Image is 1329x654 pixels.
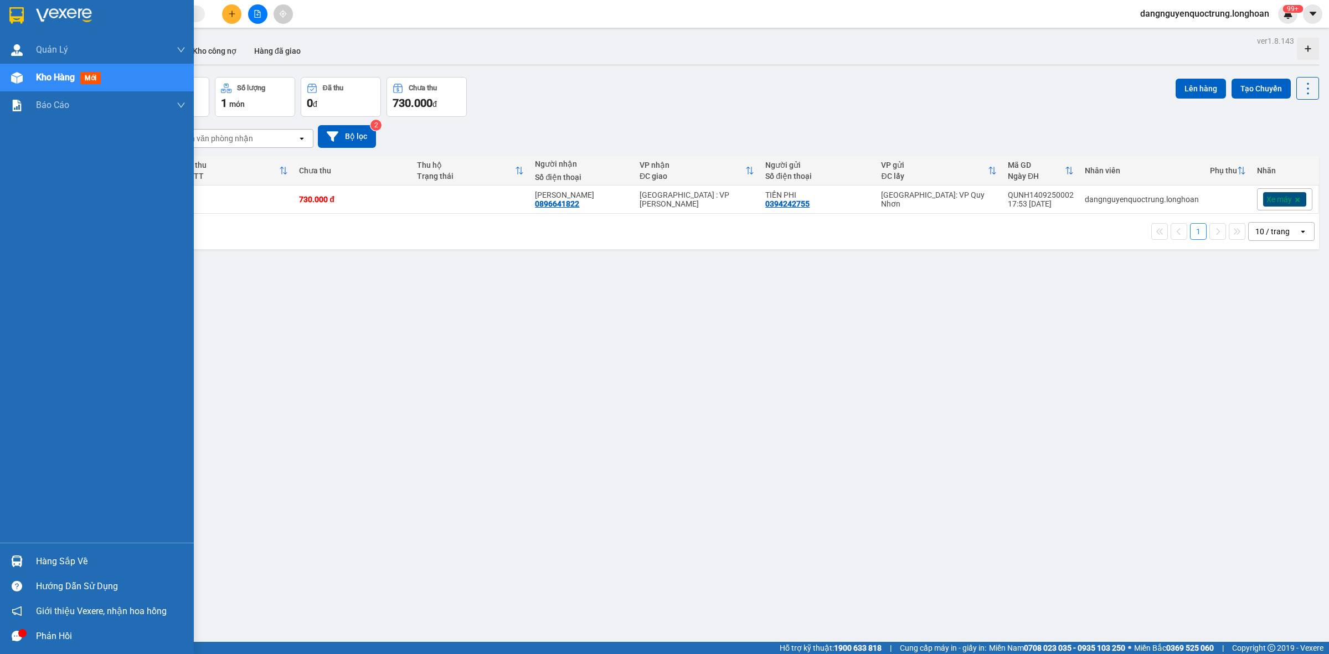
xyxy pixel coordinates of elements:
[183,161,279,169] div: Đã thu
[307,96,313,110] span: 0
[1166,643,1214,652] strong: 0369 525 060
[1204,156,1251,186] th: Toggle SortBy
[1297,38,1319,60] div: Tạo kho hàng mới
[11,555,23,567] img: warehouse-icon
[299,195,406,204] div: 730.000 đ
[1283,9,1293,19] img: icon-new-feature
[1008,190,1074,199] div: QUNH1409250002
[765,199,810,208] div: 0394242755
[875,156,1002,186] th: Toggle SortBy
[834,643,882,652] strong: 1900 633 818
[1176,79,1226,99] button: Lên hàng
[36,98,69,112] span: Báo cáo
[1308,9,1318,19] span: caret-down
[299,166,406,175] div: Chưa thu
[11,100,23,111] img: solution-icon
[221,96,227,110] span: 1
[387,77,467,117] button: Chưa thu730.000đ
[765,172,870,181] div: Số điện thoại
[535,173,629,182] div: Số điện thoại
[370,120,382,131] sup: 2
[780,642,882,654] span: Hỗ trợ kỹ thuật:
[1131,7,1278,20] span: dangnguyenquoctrung.longhoan
[640,161,745,169] div: VP nhận
[237,84,265,92] div: Số lượng
[1282,5,1303,13] sup: 507
[279,10,287,18] span: aim
[535,159,629,168] div: Người nhận
[765,161,870,169] div: Người gửi
[881,172,988,181] div: ĐC lấy
[313,100,317,109] span: đ
[229,100,245,109] span: món
[1255,226,1290,237] div: 10 / trang
[12,606,22,616] span: notification
[417,161,515,169] div: Thu hộ
[11,44,23,56] img: warehouse-icon
[12,631,22,641] span: message
[900,642,986,654] span: Cung cấp máy in - giấy in:
[1268,644,1275,652] span: copyright
[222,4,241,24] button: plus
[184,38,245,64] button: Kho công nợ
[254,10,261,18] span: file-add
[36,604,167,618] span: Giới thiệu Vexere, nhận hoa hồng
[274,4,293,24] button: aim
[1299,227,1307,236] svg: open
[989,642,1125,654] span: Miền Nam
[640,172,745,181] div: ĐC giao
[765,190,870,199] div: TIẾN PHI
[1008,161,1065,169] div: Mã GD
[11,72,23,84] img: warehouse-icon
[411,156,529,186] th: Toggle SortBy
[297,134,306,143] svg: open
[36,43,68,56] span: Quản Lý
[9,7,24,24] img: logo-vxr
[1002,156,1079,186] th: Toggle SortBy
[301,77,381,117] button: Đã thu0đ
[1024,643,1125,652] strong: 0708 023 035 - 0935 103 250
[215,77,295,117] button: Số lượng1món
[409,84,437,92] div: Chưa thu
[228,10,236,18] span: plus
[177,133,253,144] div: Chọn văn phòng nhận
[183,172,279,181] div: HTTT
[318,125,376,148] button: Bộ lọc
[432,100,437,109] span: đ
[36,72,75,83] span: Kho hàng
[323,84,343,92] div: Đã thu
[36,578,186,595] div: Hướng dẫn sử dụng
[535,190,629,199] div: NGUYỄN VĂN LINH
[1257,35,1294,47] div: ver 1.8.143
[1210,166,1237,175] div: Phụ thu
[177,101,186,110] span: down
[1190,223,1207,240] button: 1
[1085,195,1199,204] div: dangnguyenquoctrung.longhoan
[12,581,22,591] span: question-circle
[1266,194,1292,204] span: Xe máy
[1257,166,1312,175] div: Nhãn
[80,72,101,84] span: mới
[640,190,754,208] div: [GEOGRAPHIC_DATA] : VP [PERSON_NAME]
[417,172,515,181] div: Trạng thái
[1008,172,1065,181] div: Ngày ĐH
[245,38,310,64] button: Hàng đã giao
[248,4,267,24] button: file-add
[1134,642,1214,654] span: Miền Bắc
[1085,166,1199,175] div: Nhân viên
[634,156,760,186] th: Toggle SortBy
[1128,646,1131,650] span: ⚪️
[1303,4,1322,24] button: caret-down
[36,553,186,570] div: Hàng sắp về
[535,199,579,208] div: 0896641822
[881,161,988,169] div: VP gửi
[1008,199,1074,208] div: 17:53 [DATE]
[881,190,997,208] div: [GEOGRAPHIC_DATA]: VP Quy Nhơn
[393,96,432,110] span: 730.000
[1222,642,1224,654] span: |
[178,156,293,186] th: Toggle SortBy
[1232,79,1291,99] button: Tạo Chuyến
[36,628,186,645] div: Phản hồi
[890,642,892,654] span: |
[177,45,186,54] span: down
